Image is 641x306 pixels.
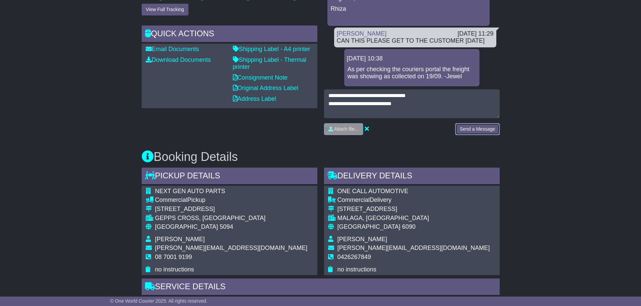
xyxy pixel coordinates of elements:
span: [PERSON_NAME] [337,236,387,243]
span: Commercial [337,196,370,203]
a: Address Label [233,95,276,102]
div: [STREET_ADDRESS] [155,206,308,213]
a: [PERSON_NAME] [337,30,387,37]
div: Service Details [142,278,500,297]
div: CAN THIS PLEASE GET TO THE CUSTOMER [DATE] [337,37,494,45]
div: MALAGA, [GEOGRAPHIC_DATA] [337,215,490,222]
div: [STREET_ADDRESS] [337,206,490,213]
h3: Booking Details [142,150,500,164]
a: Original Address Label [233,85,298,91]
a: Download Documents [146,56,211,63]
span: ONE CALL AUTOMOTIVE [337,188,408,194]
span: 5094 [220,223,233,230]
a: Email Documents [146,46,199,52]
a: Shipping Label - Thermal printer [233,56,307,71]
button: View Full Tracking [142,4,188,15]
span: no instructions [337,266,377,273]
div: [DATE] 11:29 [458,30,494,38]
span: [PERSON_NAME][EMAIL_ADDRESS][DOMAIN_NAME] [155,245,308,251]
a: Consignment Note [233,74,288,81]
div: Pickup [155,196,308,204]
button: Send a Message [455,123,499,135]
span: [PERSON_NAME][EMAIL_ADDRESS][DOMAIN_NAME] [337,245,490,251]
span: 08 7001 9199 [155,254,192,260]
span: [GEOGRAPHIC_DATA] [337,223,400,230]
div: GEPPS CROSS, [GEOGRAPHIC_DATA] [155,215,308,222]
p: As per checking the couriers portal the freight was showing as collected on 19/09. -Jewel [348,66,476,80]
div: Delivery Details [324,168,500,186]
p: Rhiza [331,5,486,13]
span: 0426267849 [337,254,371,260]
div: [DATE] 10:38 [347,55,477,62]
a: Shipping Label - A4 printer [233,46,310,52]
span: [PERSON_NAME] [155,236,205,243]
span: Commercial [155,196,187,203]
span: 6090 [402,223,416,230]
span: no instructions [155,266,194,273]
div: Delivery [337,196,490,204]
span: [GEOGRAPHIC_DATA] [155,223,218,230]
div: Pickup Details [142,168,317,186]
span: NEXT GEN AUTO PARTS [155,188,225,194]
div: Quick Actions [142,26,317,44]
span: © One World Courier 2025. All rights reserved. [110,298,208,304]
